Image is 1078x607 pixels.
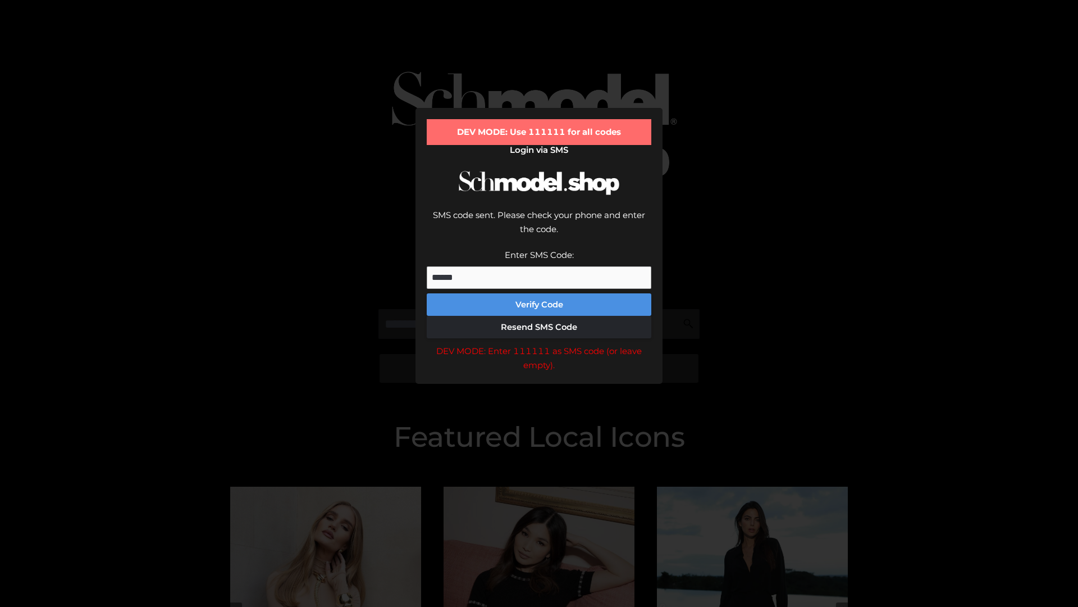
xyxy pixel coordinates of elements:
button: Verify Code [427,293,651,316]
h2: Login via SMS [427,145,651,155]
div: DEV MODE: Enter 111111 as SMS code (or leave empty). [427,344,651,373]
label: Enter SMS Code: [505,250,574,260]
img: Schmodel Logo [455,161,623,205]
div: DEV MODE: Use 111111 for all codes [427,119,651,145]
div: SMS code sent. Please check your phone and enter the code. [427,208,651,248]
button: Resend SMS Code [427,316,651,338]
